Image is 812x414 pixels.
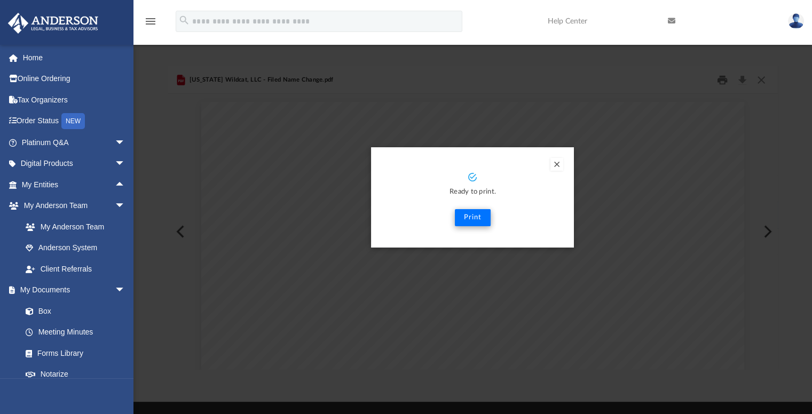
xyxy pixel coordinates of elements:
span: arrow_drop_down [115,280,136,301]
span: arrow_drop_down [115,195,136,217]
button: Print [455,209,491,226]
a: My Entitiesarrow_drop_up [7,174,141,195]
a: Forms Library [15,343,131,364]
img: User Pic [788,13,804,29]
span: arrow_drop_up [115,174,136,196]
a: menu [144,20,157,28]
div: NEW [61,113,85,129]
a: Home [7,47,141,68]
a: Digital Productsarrow_drop_down [7,153,141,174]
a: Anderson System [15,237,136,259]
a: Box [15,300,131,322]
a: Client Referrals [15,258,136,280]
a: My Anderson Teamarrow_drop_down [7,195,136,217]
a: Meeting Minutes [15,322,136,343]
a: Online Ordering [7,68,141,90]
span: arrow_drop_down [115,132,136,154]
i: search [178,14,190,26]
img: Anderson Advisors Platinum Portal [5,13,101,34]
a: Tax Organizers [7,89,141,110]
a: My Anderson Team [15,216,131,237]
a: Order StatusNEW [7,110,141,132]
div: Preview [168,66,778,370]
a: My Documentsarrow_drop_down [7,280,136,301]
span: arrow_drop_down [115,153,136,175]
a: Platinum Q&Aarrow_drop_down [7,132,141,153]
a: Notarize [15,364,136,385]
p: Ready to print. [382,186,563,198]
i: menu [144,15,157,28]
